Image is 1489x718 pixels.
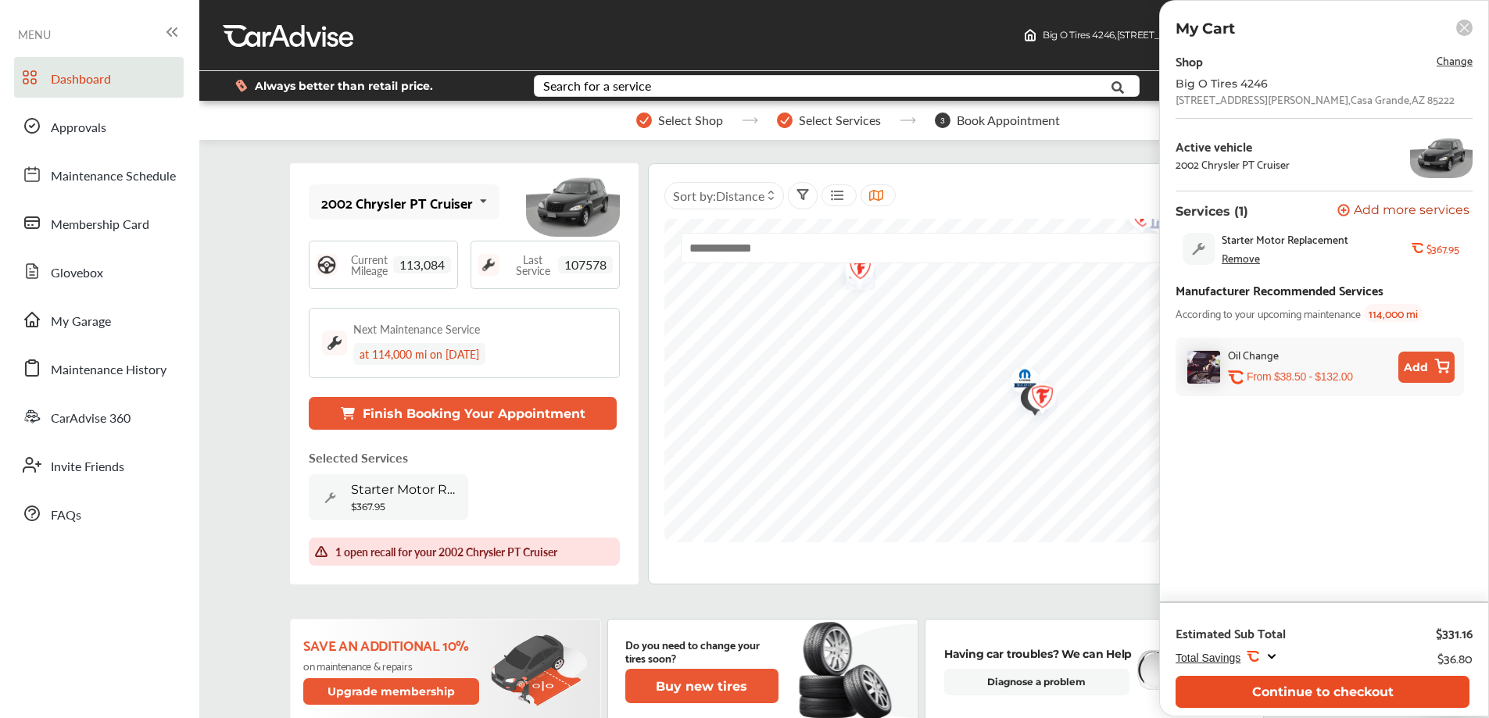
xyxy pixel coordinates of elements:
[1222,233,1348,245] span: Starter Motor Replacement
[1183,233,1215,265] img: default_wrench_icon.d1a43860.svg
[799,113,881,127] span: Select Services
[51,360,166,380] span: Maintenance History
[543,80,651,92] div: Search for a service
[625,669,779,703] button: Buy new tires
[14,299,184,340] a: My Garage
[1176,139,1290,153] div: Active vehicle
[1043,29,1389,41] span: Big O Tires 4246 , [STREET_ADDRESS][PERSON_NAME] Casa Grande , AZ 85222
[51,263,103,284] span: Glovebox
[664,219,1373,542] canvas: Map
[1228,345,1279,363] div: Oil Change
[51,166,176,187] span: Maintenance Schedule
[1364,304,1423,322] span: 114,000 mi
[1024,29,1036,41] img: header-home-logo.8d720a4f.svg
[944,669,1129,695] a: Diagnose a problem
[14,396,184,437] a: CarAdvise 360
[1009,377,1049,424] img: check-icon.521c8815.svg
[1135,649,1244,691] img: diagnose-vehicle.c84bcb0a.svg
[51,118,106,138] span: Approvals
[317,484,345,512] img: default_wrench_icon.d1a43860.svg
[742,117,758,123] img: stepper-arrow.e24c07c6.svg
[1437,647,1473,668] div: $36.80
[1436,625,1473,641] div: $331.16
[1187,351,1220,384] img: oil-change-thumb.jpg
[316,254,338,276] img: steering_logo
[235,79,247,92] img: dollor_label_vector.a70140d1.svg
[14,348,184,388] a: Maintenance History
[526,167,620,238] img: mobile_0491_st0640_046.jpg
[1176,50,1203,71] div: Shop
[507,254,558,276] span: Last Service
[353,321,480,337] div: Next Maintenance Service
[351,482,460,497] span: Starter Motor Replacement
[14,105,184,146] a: Approvals
[14,445,184,485] a: Invite Friends
[1009,377,1048,424] div: Map marker
[1176,625,1286,641] div: Estimated Sub Total
[935,113,950,128] span: 3
[1176,158,1290,170] div: 2002 Chrysler PT Cruiser
[14,251,184,291] a: Glovebox
[1176,676,1469,708] button: Continue to checkout
[673,187,764,205] span: Sort by :
[1016,375,1058,424] img: logo-firestone.png
[1176,279,1383,300] div: Manufacturer Recommended Services
[1354,204,1469,219] span: Add more services
[322,330,347,355] img: maintenance_logo
[491,634,588,707] img: update-membership.81812027.svg
[1176,204,1248,219] p: Services (1)
[999,359,1040,403] img: logo-mopar.png
[625,669,782,703] a: Buy new tires
[14,57,184,98] a: Dashboard
[777,113,793,128] img: stepper-checkmark.b5569197.svg
[1176,304,1361,322] span: According to your upcoming maintenance
[18,28,51,41] span: MENU
[321,195,473,210] div: 2002 Chrysler PT Cruiser
[14,202,184,243] a: Membership Card
[51,409,131,429] span: CarAdvise 360
[1337,204,1473,219] a: Add more services
[14,493,184,534] a: FAQs
[255,80,433,91] span: Always better than retail price.
[658,113,723,127] span: Select Shop
[351,501,385,513] b: $367.95
[51,215,149,235] span: Membership Card
[999,359,1038,403] div: Map marker
[1176,652,1240,664] span: Total Savings
[1247,370,1353,384] p: From $38.50 - $132.00
[1437,51,1473,69] span: Change
[353,343,485,365] div: at 114,000 mi on [DATE]
[1398,352,1455,383] button: Add
[957,113,1060,127] span: Book Appointment
[315,545,328,558] img: img
[944,645,1132,663] p: Having car troubles? We can Help
[1426,242,1459,255] b: $367.95
[1176,77,1426,90] div: Big O Tires 4246
[900,117,916,123] img: stepper-arrow.e24c07c6.svg
[393,256,451,273] span: 113,084
[309,397,617,430] button: Finish Booking Your Appointment
[1176,93,1455,105] div: [STREET_ADDRESS][PERSON_NAME] , Casa Grande , AZ 85222
[1176,20,1235,38] p: My Cart
[335,544,557,559] div: 1 open recall for your 2002 Chrysler PT Cruiser
[303,659,482,672] p: on maintenance & repairs
[1337,204,1469,219] button: Add more services
[345,254,393,276] span: Current Mileage
[478,254,499,276] img: maintenance_logo
[625,638,779,664] p: Do you need to change your tires soon?
[1222,252,1260,264] div: Remove
[636,113,652,128] img: stepper-checkmark.b5569197.svg
[51,505,81,526] span: FAQs
[716,187,764,205] span: Distance
[51,70,111,90] span: Dashboard
[14,154,184,195] a: Maintenance Schedule
[51,457,124,477] span: Invite Friends
[303,636,482,653] p: Save an additional 10%
[303,678,480,705] button: Upgrade membership
[309,448,408,466] p: Selected Services
[1016,375,1055,424] div: Map marker
[51,312,111,332] span: My Garage
[558,256,613,273] span: 107578
[1410,131,1473,178] img: 0491_st0640_046.jpg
